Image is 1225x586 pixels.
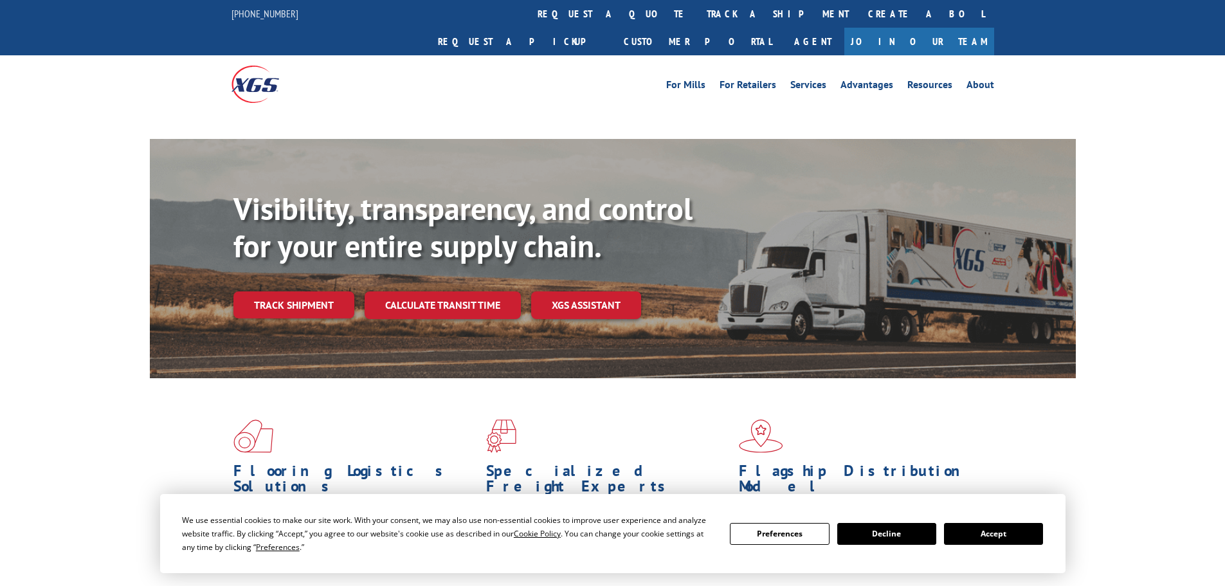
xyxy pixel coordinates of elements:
[944,523,1043,545] button: Accept
[256,542,300,553] span: Preferences
[182,513,714,554] div: We use essential cookies to make our site work. With your consent, we may also use non-essential ...
[730,523,829,545] button: Preferences
[233,419,273,453] img: xgs-icon-total-supply-chain-intelligence-red
[486,463,729,500] h1: Specialized Freight Experts
[531,291,641,319] a: XGS ASSISTANT
[614,28,781,55] a: Customer Portal
[720,80,776,94] a: For Retailers
[233,463,476,500] h1: Flooring Logistics Solutions
[365,291,521,319] a: Calculate transit time
[514,528,561,539] span: Cookie Policy
[781,28,844,55] a: Agent
[231,7,298,20] a: [PHONE_NUMBER]
[666,80,705,94] a: For Mills
[837,523,936,545] button: Decline
[233,291,354,318] a: Track shipment
[907,80,952,94] a: Resources
[160,494,1066,573] div: Cookie Consent Prompt
[486,419,516,453] img: xgs-icon-focused-on-flooring-red
[840,80,893,94] a: Advantages
[739,419,783,453] img: xgs-icon-flagship-distribution-model-red
[966,80,994,94] a: About
[233,188,693,266] b: Visibility, transparency, and control for your entire supply chain.
[844,28,994,55] a: Join Our Team
[428,28,614,55] a: Request a pickup
[790,80,826,94] a: Services
[739,463,982,500] h1: Flagship Distribution Model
